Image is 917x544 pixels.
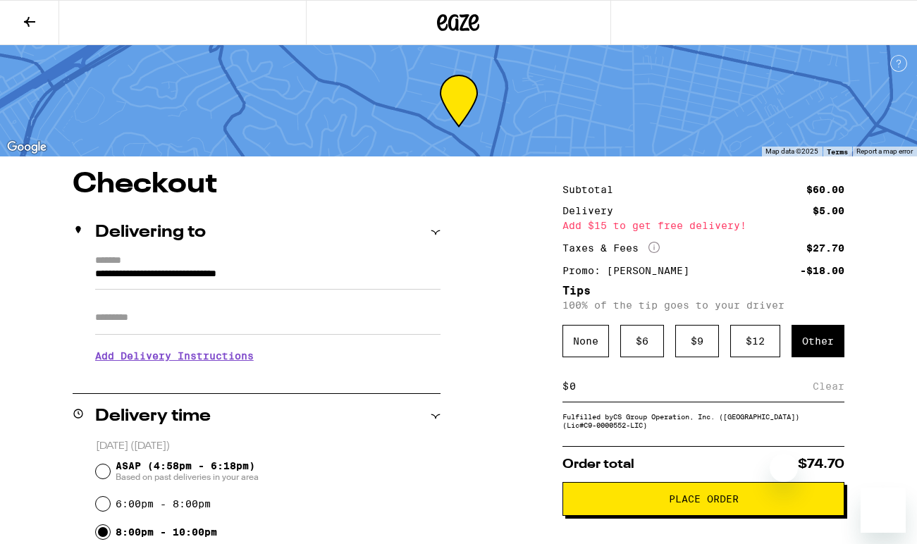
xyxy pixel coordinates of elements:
[116,526,217,538] label: 8:00pm - 10:00pm
[562,371,569,402] div: $
[806,243,844,253] div: $27.70
[800,266,844,276] div: -$18.00
[562,285,844,297] h5: Tips
[861,488,906,533] iframe: Button to launch messaging window
[827,147,848,156] a: Terms
[813,371,844,402] div: Clear
[96,440,441,453] p: [DATE] ([DATE])
[620,325,664,357] div: $ 6
[116,460,259,483] span: ASAP (4:58pm - 6:18pm)
[4,138,50,156] a: Open this area in Google Maps (opens a new window)
[730,325,780,357] div: $ 12
[856,147,913,155] a: Report a map error
[4,138,50,156] img: Google
[770,454,798,482] iframe: Close message
[669,494,739,504] span: Place Order
[95,408,211,425] h2: Delivery time
[562,221,844,230] div: Add $15 to get free delivery!
[95,372,441,383] p: We'll contact you at [PHONE_NUMBER] when we arrive
[765,147,818,155] span: Map data ©2025
[562,206,623,216] div: Delivery
[569,380,813,392] input: 0
[562,242,660,254] div: Taxes & Fees
[95,340,441,372] h3: Add Delivery Instructions
[675,325,719,357] div: $ 9
[116,471,259,483] span: Based on past deliveries in your area
[562,458,634,471] span: Order total
[792,325,844,357] div: Other
[116,498,211,509] label: 6:00pm - 8:00pm
[806,185,844,194] div: $60.00
[813,206,844,216] div: $5.00
[562,185,623,194] div: Subtotal
[562,325,609,357] div: None
[562,266,699,276] div: Promo: [PERSON_NAME]
[562,482,844,516] button: Place Order
[562,299,844,311] p: 100% of the tip goes to your driver
[95,224,206,241] h2: Delivering to
[562,412,844,429] div: Fulfilled by CS Group Operation, Inc. ([GEOGRAPHIC_DATA]) (Lic# C9-0000552-LIC )
[73,171,441,199] h1: Checkout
